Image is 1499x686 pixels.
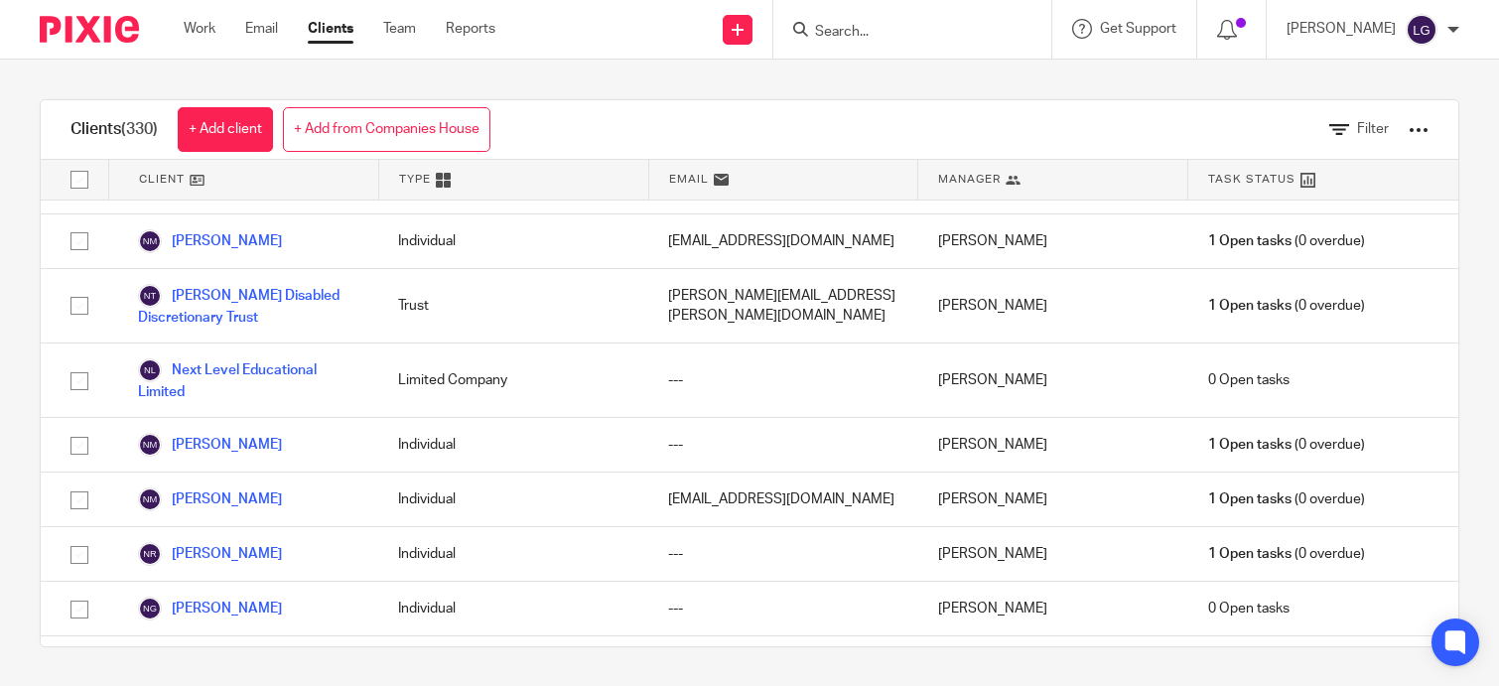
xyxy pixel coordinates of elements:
span: 1 Open tasks [1208,489,1292,509]
div: [EMAIL_ADDRESS][DOMAIN_NAME] [648,473,918,526]
div: Limited Company [378,343,648,417]
div: Individual [378,473,648,526]
a: + Add from Companies House [283,107,490,152]
a: [PERSON_NAME] [138,229,282,253]
span: Type [399,171,431,188]
a: [PERSON_NAME] [138,433,282,457]
div: --- [648,582,918,635]
div: [PERSON_NAME] [918,473,1188,526]
a: Next Level Educational Limited [138,358,358,402]
div: [PERSON_NAME] [918,214,1188,268]
span: (0 overdue) [1208,435,1365,455]
span: 1 Open tasks [1208,544,1292,564]
span: 1 Open tasks [1208,435,1292,455]
div: [PERSON_NAME] [918,343,1188,417]
img: svg%3E [138,229,162,253]
a: [PERSON_NAME] [138,487,282,511]
img: svg%3E [1406,14,1437,46]
span: 0 Open tasks [1208,370,1290,390]
span: (0 overdue) [1208,231,1365,251]
span: Email [669,171,709,188]
input: Select all [61,161,98,199]
div: Individual [378,527,648,581]
div: [PERSON_NAME][EMAIL_ADDRESS][PERSON_NAME][DOMAIN_NAME] [648,269,918,343]
span: 1 Open tasks [1208,231,1292,251]
img: svg%3E [138,597,162,620]
span: 1 Open tasks [1208,296,1292,316]
a: + Add client [178,107,273,152]
a: Clients [308,19,353,39]
div: --- [648,343,918,417]
div: [PERSON_NAME] [918,527,1188,581]
div: --- [648,527,918,581]
div: [PERSON_NAME] [918,582,1188,635]
span: Filter [1357,122,1389,136]
div: [PERSON_NAME] [918,418,1188,472]
span: (0 overdue) [1208,544,1365,564]
a: [PERSON_NAME] Disabled Discretionary Trust [138,284,358,328]
img: svg%3E [138,284,162,308]
div: [EMAIL_ADDRESS][DOMAIN_NAME] [648,214,918,268]
span: Manager [938,171,1001,188]
a: Reports [446,19,495,39]
div: --- [648,418,918,472]
div: Individual [378,582,648,635]
span: (330) [121,121,158,137]
span: (0 overdue) [1208,296,1365,316]
div: [PERSON_NAME] [918,269,1188,343]
img: Pixie [40,16,139,43]
a: Work [184,19,215,39]
span: Client [139,171,185,188]
span: (0 overdue) [1208,489,1365,509]
span: Task Status [1208,171,1295,188]
input: Search [813,24,992,42]
div: Individual [378,214,648,268]
a: Email [245,19,278,39]
a: Team [383,19,416,39]
img: svg%3E [138,487,162,511]
a: [PERSON_NAME] [138,597,282,620]
p: [PERSON_NAME] [1287,19,1396,39]
img: svg%3E [138,542,162,566]
span: 0 Open tasks [1208,599,1290,618]
div: Individual [378,418,648,472]
img: svg%3E [138,358,162,382]
img: svg%3E [138,433,162,457]
h1: Clients [70,119,158,140]
a: [PERSON_NAME] [138,542,282,566]
div: Trust [378,269,648,343]
span: Get Support [1100,22,1176,36]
